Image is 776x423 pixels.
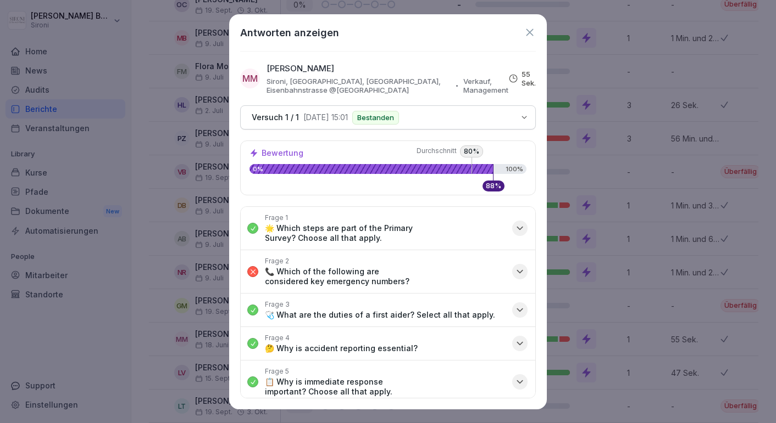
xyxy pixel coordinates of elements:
[241,250,535,293] button: Frage 2📞 Which of the following are considered key emergency numbers?
[486,183,501,189] p: 88 %
[252,112,299,122] p: Versuch 1 / 1
[303,113,348,122] p: [DATE] 15:01
[267,63,334,75] p: [PERSON_NAME]
[241,294,535,326] button: Frage 3🩺 What are the duties of a first aider? Select all that apply.
[265,343,418,353] p: 🤔 Why is accident reporting essential?
[460,145,483,157] p: 80 %
[391,146,457,155] span: Durchschnitt
[241,207,535,250] button: Frage 1🌟 Which steps are part of the Primary Survey? Choose all that apply.
[265,223,506,243] p: 🌟 Which steps are part of the Primary Survey? Choose all that apply.
[241,327,535,360] button: Frage 4🤔 Why is accident reporting essential?
[265,257,289,266] p: Frage 2
[265,334,290,342] p: Frage 4
[463,77,508,94] p: Verkauf, Management
[262,149,303,157] p: Bewertung
[357,114,394,121] p: Bestanden
[265,367,289,376] p: Frage 5
[265,300,290,309] p: Frage 3
[240,69,260,88] div: MM
[265,213,288,222] p: Frage 1
[240,25,339,40] h1: Antworten anzeigen
[506,166,523,172] p: 100%
[241,360,535,403] button: Frage 5📋 Why is immediate response important? Choose all that apply.
[267,77,451,94] p: Sironi, [GEOGRAPHIC_DATA], [GEOGRAPHIC_DATA], Eisenbahnstrasse @[GEOGRAPHIC_DATA]
[250,166,494,172] p: 0%
[522,70,536,87] p: 55 Sek.
[265,377,506,397] p: 📋 Why is immediate response important? Choose all that apply.
[265,267,506,286] p: 📞 Which of the following are considered key emergency numbers?
[265,310,495,320] p: 🩺 What are the duties of a first aider? Select all that apply.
